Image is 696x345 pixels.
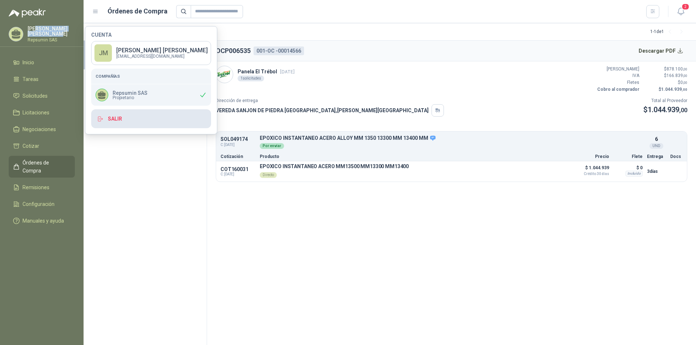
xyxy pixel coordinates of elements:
span: Propietario [113,96,147,100]
div: UND [650,143,663,149]
span: 2 [681,3,689,10]
img: Logo peakr [9,9,46,17]
p: COT160031 [220,166,255,172]
a: Tareas [9,72,75,86]
span: Crédito 30 días [573,172,609,176]
p: Fletes [596,79,639,86]
h2: OCP006535 [216,46,251,56]
a: Configuración [9,197,75,211]
p: Cobro al comprador [596,86,639,93]
span: 166.839 [667,73,687,78]
p: $ 0 [614,163,643,172]
span: Manuales y ayuda [23,217,64,225]
span: Tareas [23,75,39,83]
div: Incluido [626,171,643,176]
p: [PERSON_NAME] [596,66,639,73]
div: Repsumin SASPropietario [91,84,211,106]
p: $ 1.044.939 [573,163,609,176]
span: 1.044.939 [648,105,687,114]
p: $ [644,86,687,93]
h1: Órdenes de Compra [108,6,167,16]
p: [PERSON_NAME] [PERSON_NAME] [116,48,208,53]
a: Remisiones [9,180,75,194]
span: 1.044.939 [661,87,687,92]
p: Panela El Trébol [238,68,295,76]
p: $ [644,72,687,79]
p: Repsumin SAS [113,90,147,96]
div: 1 - 1 de 1 [650,26,687,38]
p: Total al Proveedor [643,97,687,104]
span: Solicitudes [23,92,48,100]
p: Flete [614,154,643,159]
span: Inicio [23,58,34,66]
span: [DATE] [280,69,295,74]
span: ,00 [683,67,687,71]
span: C: [DATE] [220,172,255,176]
span: ,00 [683,81,687,85]
span: Negociaciones [23,125,56,133]
h5: Compañías [96,73,207,80]
a: Órdenes de Compra [9,156,75,178]
a: Manuales y ayuda [9,214,75,228]
p: VEREDA SANJON DE PIEDRA [GEOGRAPHIC_DATA] , [PERSON_NAME][GEOGRAPHIC_DATA] [216,106,429,114]
p: Docs [670,154,683,159]
p: $ [644,79,687,86]
a: Cotizar [9,139,75,153]
p: 3 días [647,167,666,176]
span: C: [DATE] [220,142,255,148]
p: SOL049174 [220,137,255,142]
span: Licitaciones [23,109,49,117]
span: ,00 [682,88,687,92]
div: 001-OC -00014566 [254,46,304,55]
span: Cotizar [23,142,39,150]
p: Dirección de entrega [216,97,444,104]
a: Licitaciones [9,106,75,119]
p: Cotización [220,154,255,159]
button: Salir [91,109,211,128]
a: Inicio [9,56,75,69]
p: Precio [573,154,609,159]
span: 0 [680,80,687,85]
span: ,00 [683,74,687,78]
p: 6 [655,135,658,143]
a: JM[PERSON_NAME] [PERSON_NAME][EMAIL_ADDRESS][DOMAIN_NAME] [91,41,211,65]
h4: Cuenta [91,32,211,37]
button: 2 [674,5,687,18]
p: $ [644,66,687,73]
div: JM [94,44,112,62]
p: [EMAIL_ADDRESS][DOMAIN_NAME] [116,54,208,58]
p: EPOXICO INSTANTANEO ACERO ALLOY MM 1350 13300 MM 13400 MM [260,135,643,142]
span: 878.100 [667,66,687,72]
p: $ [643,104,687,115]
p: Producto [260,154,568,159]
a: Solicitudes [9,89,75,103]
div: Por enviar [260,143,284,149]
div: 1 solicitudes [238,76,264,81]
button: Descargar PDF [635,44,688,58]
span: Configuración [23,200,54,208]
span: Remisiones [23,183,49,191]
p: [PERSON_NAME] [PERSON_NAME] [28,26,75,36]
a: Negociaciones [9,122,75,136]
p: Entrega [647,154,666,159]
p: IVA [596,72,639,79]
span: ,00 [679,107,687,114]
div: Directo [260,172,277,178]
p: EPOXICO INSTANTANEO ACERO MM13500 MM13300 MM13400 [260,163,409,169]
span: Órdenes de Compra [23,159,68,175]
p: Repsumin SAS [28,38,75,42]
